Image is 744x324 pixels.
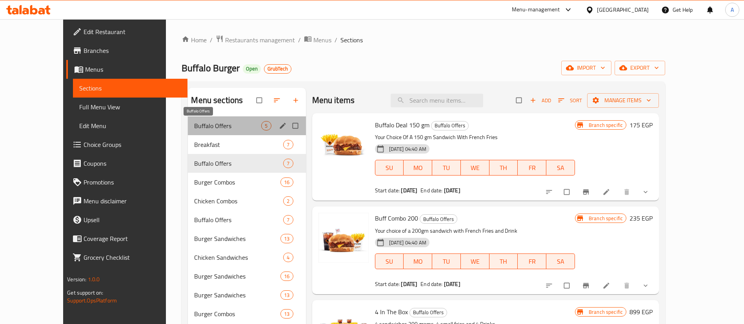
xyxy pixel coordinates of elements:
[264,65,291,72] span: GrubTech
[188,154,306,173] div: Buffalo Offers7
[194,253,283,262] div: Chicken Sandwiches
[586,215,626,222] span: Branch specific
[283,159,293,168] div: items
[182,35,665,45] nav: breadcrumb
[66,192,187,210] a: Menu disclaimer
[283,140,293,149] div: items
[84,177,181,187] span: Promotions
[281,310,293,318] span: 13
[386,145,429,153] span: [DATE] 04:40 AM
[281,179,293,186] span: 16
[493,256,515,267] span: TH
[284,216,293,224] span: 7
[85,65,181,74] span: Menus
[283,215,293,224] div: items
[378,256,401,267] span: SU
[401,279,417,289] b: [DATE]
[420,215,457,224] span: Buffalo Offers
[84,27,181,36] span: Edit Restaurant
[194,234,280,243] span: Burger Sandwiches
[66,154,187,173] a: Coupons
[420,214,457,224] div: Buffalo Offers
[489,160,518,176] button: TH
[268,92,287,109] span: Sort sections
[375,253,404,269] button: SU
[404,253,432,269] button: MO
[73,98,187,116] a: Full Menu View
[587,93,659,108] button: Manage items
[553,94,587,107] span: Sort items
[420,279,442,289] span: End date:
[528,94,553,107] button: Add
[284,160,293,167] span: 7
[84,196,181,206] span: Menu disclaimer
[511,93,528,108] span: Select section
[188,173,306,192] div: Burger Combos16
[602,282,612,290] a: Edit menu item
[431,121,468,130] span: Buffalo Offers
[188,304,306,323] div: Burger Combos13
[637,277,656,294] button: show more
[559,278,576,293] span: Select to update
[375,226,575,236] p: Your choice of a 200gm sandwich with French Fries and Drink
[489,253,518,269] button: TH
[313,35,331,45] span: Menus
[225,35,295,45] span: Restaurants management
[194,196,283,206] div: Chicken Combos
[194,215,283,224] span: Buffalo Offers
[375,306,408,318] span: 4 In The Box
[280,272,293,281] div: items
[252,93,268,108] span: Select all sections
[188,229,306,248] div: Burger Sandwiches13
[493,162,515,174] span: TH
[194,121,261,130] span: Buffalo Offers
[194,272,280,281] span: Burger Sandwiches
[621,63,659,73] span: export
[182,59,240,77] span: Buffalo Burger
[194,290,280,300] span: Burger Sandwiches
[283,196,293,206] div: items
[188,267,306,286] div: Burger Sandwiches16
[512,5,560,14] div: Menu-management
[73,79,187,98] a: Sections
[549,162,572,174] span: SA
[401,185,417,195] b: [DATE]
[618,277,637,294] button: delete
[461,253,489,269] button: WE
[194,177,280,187] div: Burger Combos
[540,277,559,294] button: sort-choices
[66,210,187,229] a: Upsell
[375,160,404,176] button: SU
[731,5,734,14] span: A
[518,253,546,269] button: FR
[318,119,369,170] img: Buffalo Deal 150 gm
[66,248,187,267] a: Grocery Checklist
[84,46,181,55] span: Branches
[188,286,306,304] div: Burger Sandwiches13
[298,35,301,45] li: /
[431,121,469,130] div: Buffalo Offers
[642,282,649,290] svg: Show Choices
[284,141,293,148] span: 7
[521,256,543,267] span: FR
[432,253,461,269] button: TU
[444,279,460,289] b: [DATE]
[561,61,611,75] button: import
[261,121,271,130] div: items
[637,183,656,201] button: show more
[191,94,243,106] h2: Menu sections
[66,173,187,192] a: Promotions
[546,253,575,269] button: SA
[602,188,612,196] a: Edit menu item
[194,309,280,319] span: Burger Combos
[540,183,559,201] button: sort-choices
[243,65,261,72] span: Open
[435,256,458,267] span: TU
[79,83,181,93] span: Sections
[210,35,213,45] li: /
[407,162,429,174] span: MO
[593,96,653,105] span: Manage items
